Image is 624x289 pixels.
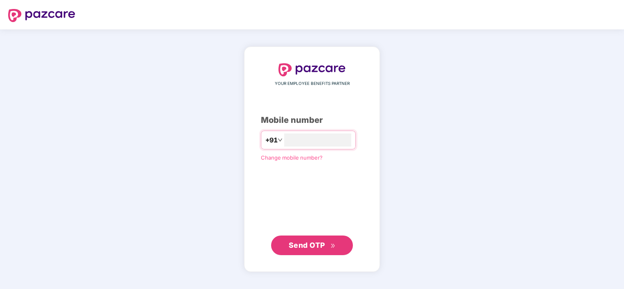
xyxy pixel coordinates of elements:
[261,114,363,127] div: Mobile number
[265,135,278,145] span: +91
[330,243,336,249] span: double-right
[275,80,350,87] span: YOUR EMPLOYEE BENEFITS PARTNER
[278,63,346,76] img: logo
[271,236,353,255] button: Send OTPdouble-right
[278,138,283,142] span: down
[8,9,75,22] img: logo
[289,241,325,249] span: Send OTP
[261,154,323,161] a: Change mobile number?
